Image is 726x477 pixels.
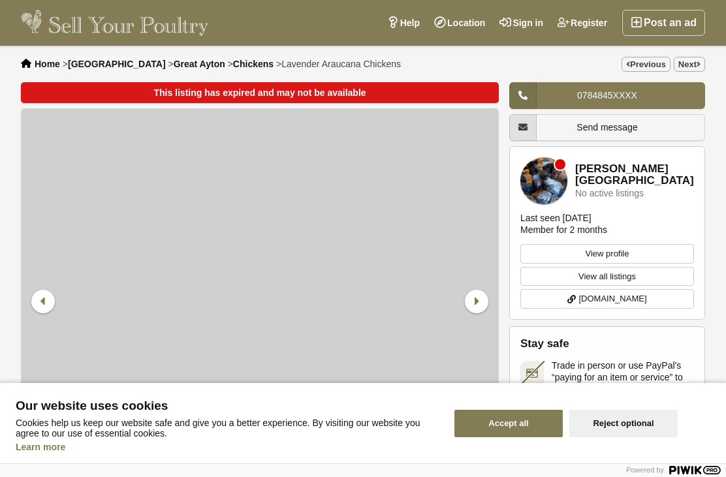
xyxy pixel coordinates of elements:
[622,10,705,36] a: Post an ad
[578,292,646,305] span: [DOMAIN_NAME]
[16,418,439,439] p: Cookies help us keep our website safe and give you a better experience. By visiting our website y...
[16,399,439,412] span: Our website uses cookies
[520,157,567,204] img: Stell House Farm
[233,59,274,69] a: Chickens
[569,410,678,437] button: Reject optional
[575,189,644,198] div: No active listings
[281,59,401,69] span: Lavender Araucana Chickens
[168,59,225,69] li: >
[626,466,664,474] span: Powered by
[550,10,614,36] a: Register
[16,442,65,452] a: Learn more
[174,59,225,69] a: Great Ayton
[454,410,563,437] button: Accept all
[427,10,492,36] a: Location
[520,337,694,350] h2: Stay safe
[509,82,705,109] a: 0784845XXXX
[520,224,607,236] div: Member for 2 months
[492,10,550,36] a: Sign in
[520,289,694,309] a: [DOMAIN_NAME]
[575,163,694,187] a: [PERSON_NAME][GEOGRAPHIC_DATA]
[35,59,60,69] a: Home
[520,244,694,264] a: View profile
[509,114,705,141] a: Send message
[21,82,499,103] div: This listing has expired and may not be available
[555,159,565,170] div: Member is offline
[21,10,208,36] img: Sell Your Poultry
[577,90,637,100] span: 0784845XXXX
[520,212,592,224] div: Last seen [DATE]
[380,10,427,36] a: Help
[228,59,274,69] li: >
[68,59,166,69] a: [GEOGRAPHIC_DATA]
[552,360,694,395] span: Trade in person or use PayPal's “paying for an item or service” to transfer money
[276,59,401,69] li: >
[622,57,671,72] a: Previous
[674,57,705,72] a: Next
[576,122,637,132] span: Send message
[63,59,166,69] li: >
[520,267,694,286] a: View all listings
